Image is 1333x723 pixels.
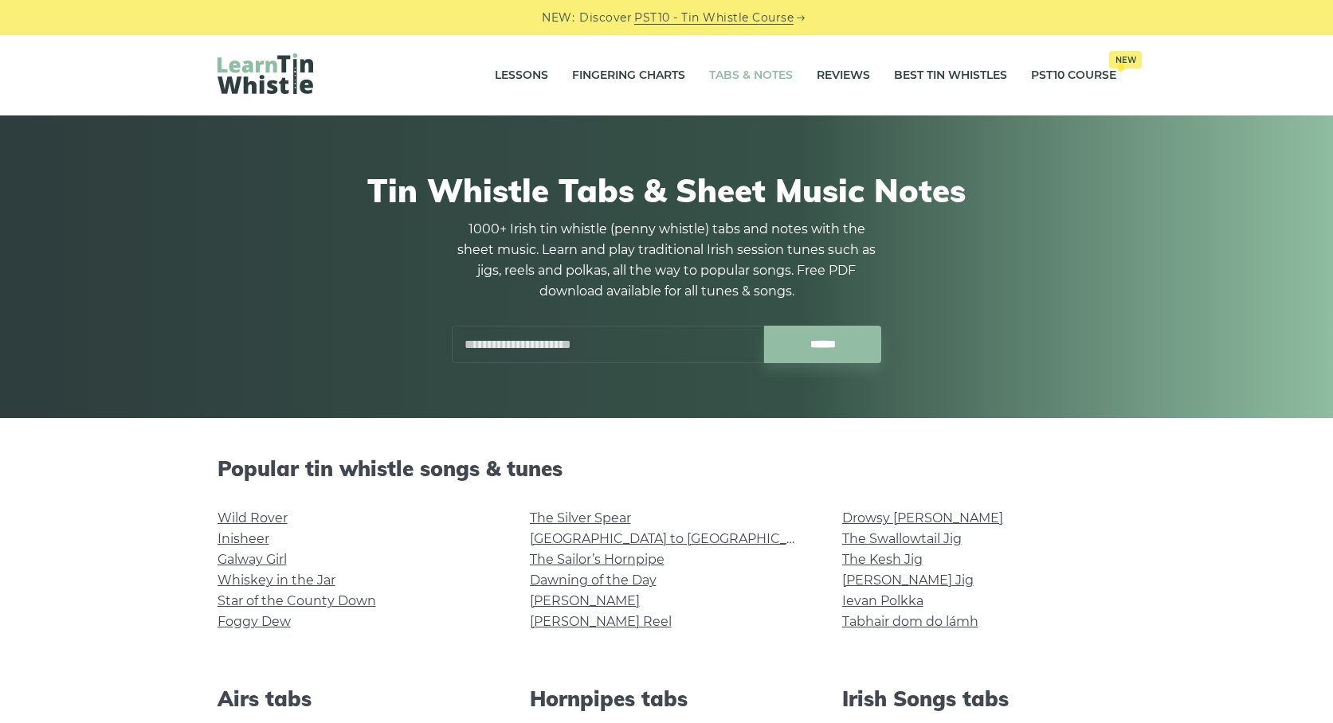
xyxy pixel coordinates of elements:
a: [GEOGRAPHIC_DATA] to [GEOGRAPHIC_DATA] [530,531,824,546]
a: [PERSON_NAME] [530,593,640,608]
a: Lessons [495,56,548,96]
a: Dawning of the Day [530,573,657,588]
h2: Irish Songs tabs [842,686,1116,711]
a: Ievan Polkka [842,593,923,608]
a: Foggy Dew [218,614,291,629]
a: Fingering Charts [572,56,685,96]
a: PST10 CourseNew [1031,56,1116,96]
h1: Tin Whistle Tabs & Sheet Music Notes [218,171,1116,209]
span: New [1109,51,1142,68]
img: LearnTinWhistle.com [218,53,313,94]
a: Best Tin Whistles [894,56,1007,96]
h2: Popular tin whistle songs & tunes [218,456,1116,481]
a: Tabs & Notes [709,56,793,96]
a: Star of the County Down [218,593,376,608]
h2: Airs tabs [218,686,492,711]
a: Tabhair dom do lámh [842,614,978,629]
a: The Silver Spear [530,510,631,526]
p: 1000+ Irish tin whistle (penny whistle) tabs and notes with the sheet music. Learn and play tradi... [452,219,882,302]
a: Whiskey in the Jar [218,573,335,588]
a: The Sailor’s Hornpipe [530,552,665,567]
a: The Kesh Jig [842,552,923,567]
a: Wild Rover [218,510,288,526]
h2: Hornpipes tabs [530,686,804,711]
a: Inisheer [218,531,269,546]
a: Drowsy [PERSON_NAME] [842,510,1003,526]
a: [PERSON_NAME] Jig [842,573,974,588]
a: Galway Girl [218,552,287,567]
a: Reviews [817,56,870,96]
a: The Swallowtail Jig [842,531,962,546]
a: [PERSON_NAME] Reel [530,614,672,629]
